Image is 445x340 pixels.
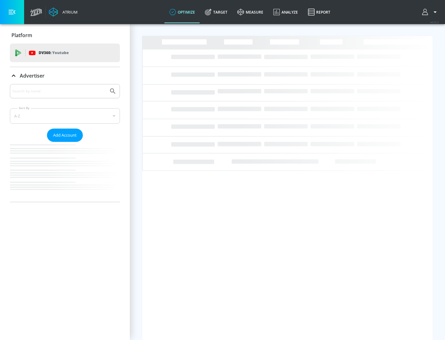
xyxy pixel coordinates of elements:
[10,142,120,202] nav: list of Advertiser
[12,87,106,95] input: Search by name
[303,1,335,23] a: Report
[10,44,120,62] div: DV360: Youtube
[18,106,31,110] label: Sort By
[232,1,268,23] a: measure
[49,7,78,17] a: Atrium
[47,129,83,142] button: Add Account
[10,27,120,44] div: Platform
[52,49,69,56] p: Youtube
[164,1,200,23] a: optimize
[10,108,120,124] div: A-Z
[430,20,439,24] span: v 4.22.2
[20,72,44,79] p: Advertiser
[200,1,232,23] a: Target
[11,32,32,39] p: Platform
[60,9,78,15] div: Atrium
[39,49,69,56] p: DV360:
[53,132,77,139] span: Add Account
[10,84,120,202] div: Advertiser
[268,1,303,23] a: Analyze
[10,67,120,84] div: Advertiser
